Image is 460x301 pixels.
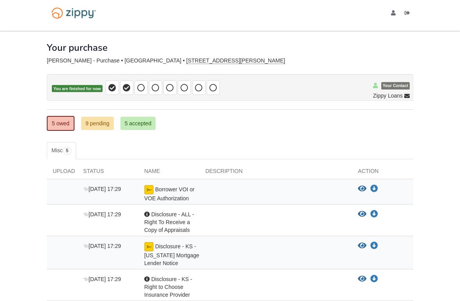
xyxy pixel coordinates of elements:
button: View Disclosure - KS - Right to Choose Insurance Provider [358,276,366,283]
h1: Your purchase [47,43,108,53]
button: View Borrower VOI or VOE Authorization [358,185,366,193]
a: 5 owed [47,116,74,131]
button: View Disclosure - ALL - Right To Receive a Copy of Appraisals [358,211,366,219]
img: Logo [47,4,101,23]
span: Disclosure - KS - [US_STATE] Mortgage Lender Notice [144,244,199,267]
span: You are finished for now [52,85,103,93]
a: Download Disclosure - KS - Right to Choose Insurance Provider [370,276,378,283]
span: [DATE] 17:29 [83,212,121,218]
span: Zippy Loans [373,92,403,100]
img: Ready for you to esign [144,185,154,195]
div: Upload [47,167,77,179]
a: 5 accepted [120,117,156,130]
img: Ready for you to esign [144,242,154,252]
div: [PERSON_NAME] - Purchase • [GEOGRAPHIC_DATA] • [47,58,413,64]
a: Download Disclosure - ALL - Right To Receive a Copy of Appraisals [370,212,378,218]
span: [DATE] 17:29 [83,243,121,249]
span: [DATE] 17:29 [83,186,121,192]
button: View Disclosure - KS - Kansas Mortgage Lender Notice [358,242,366,250]
span: [DATE] 17:29 [83,276,121,283]
div: Description [200,167,352,179]
a: Download Disclosure - KS - Kansas Mortgage Lender Notice [370,243,378,249]
a: Download Borrower VOI or VOE Authorization [370,186,378,192]
span: Borrower VOI or VOE Authorization [144,187,195,202]
a: Misc [47,142,76,160]
span: 5 [63,147,72,155]
div: Status [77,167,138,179]
span: Disclosure - ALL - Right To Receive a Copy of Appraisals [144,212,194,233]
div: Action [352,167,413,179]
a: edit profile [391,11,399,18]
a: 9 pending [81,117,114,130]
span: Disclosure - KS - Right to Choose Insurance Provider [144,276,192,298]
a: Log out [405,11,413,18]
div: Name [138,167,200,179]
span: Your Contact [381,83,410,90]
